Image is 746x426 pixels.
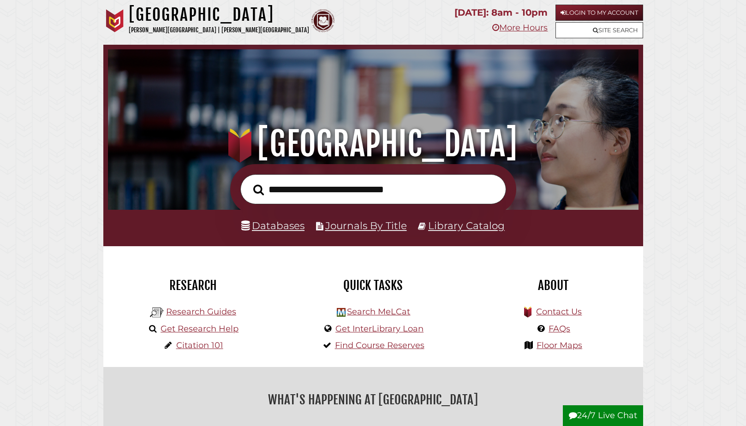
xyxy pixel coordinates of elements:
[166,307,236,317] a: Research Guides
[110,389,636,410] h2: What's Happening at [GEOGRAPHIC_DATA]
[555,5,643,21] a: Login to My Account
[335,340,424,350] a: Find Course Reserves
[129,25,309,35] p: [PERSON_NAME][GEOGRAPHIC_DATA] | [PERSON_NAME][GEOGRAPHIC_DATA]
[129,5,309,25] h1: [GEOGRAPHIC_DATA]
[119,124,627,164] h1: [GEOGRAPHIC_DATA]
[290,278,456,293] h2: Quick Tasks
[537,340,582,350] a: Floor Maps
[454,5,548,21] p: [DATE]: 8am - 10pm
[161,324,239,334] a: Get Research Help
[253,184,264,195] i: Search
[335,324,424,334] a: Get InterLibrary Loan
[536,307,582,317] a: Contact Us
[428,219,505,231] a: Library Catalog
[470,278,636,293] h2: About
[176,340,223,350] a: Citation 101
[347,307,410,317] a: Search MeLCat
[325,219,407,231] a: Journals By Title
[549,324,570,334] a: FAQs
[241,219,304,231] a: Databases
[110,278,276,293] h2: Research
[311,9,334,32] img: Calvin Theological Seminary
[249,182,269,198] button: Search
[150,306,164,319] img: Hekman Library Logo
[337,308,346,317] img: Hekman Library Logo
[103,9,126,32] img: Calvin University
[492,23,548,33] a: More Hours
[555,22,643,38] a: Site Search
